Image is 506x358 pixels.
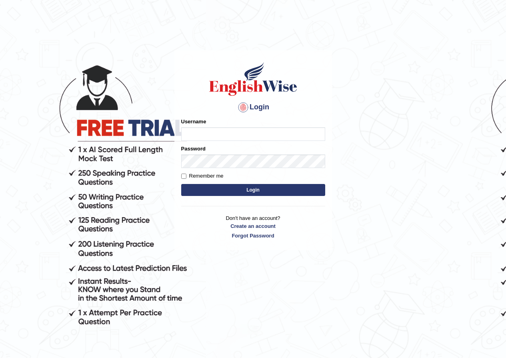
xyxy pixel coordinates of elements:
[181,172,224,180] label: Remember me
[181,232,325,239] a: Forgot Password
[208,61,299,97] img: Logo of English Wise sign in for intelligent practice with AI
[181,214,325,239] p: Don't have an account?
[181,145,206,152] label: Password
[181,174,186,179] input: Remember me
[181,184,325,196] button: Login
[181,101,325,114] h4: Login
[181,118,206,125] label: Username
[181,222,325,230] a: Create an account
